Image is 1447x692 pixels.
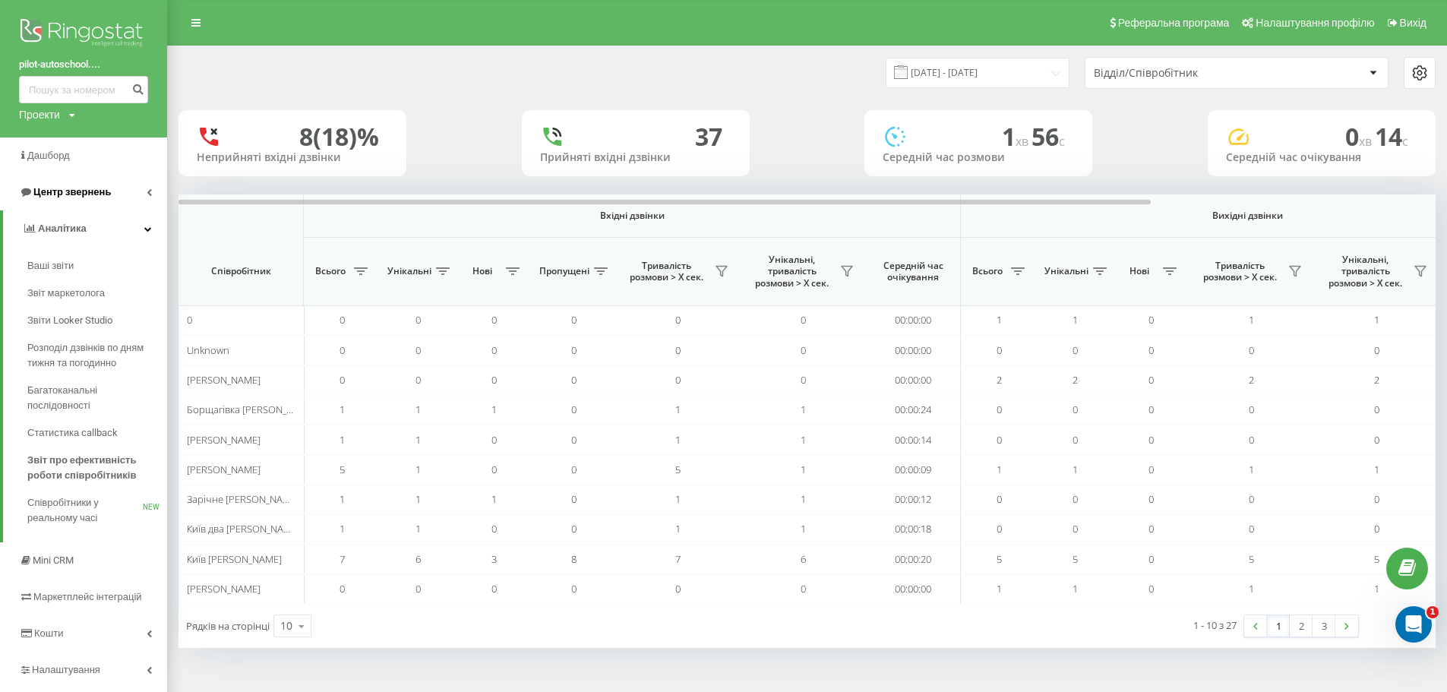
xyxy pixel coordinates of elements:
span: Ваші звіти [27,258,74,273]
span: Mini CRM [33,555,74,566]
span: 6 [801,552,806,566]
span: Київ два [PERSON_NAME] [187,522,300,536]
span: 0 [1148,552,1154,566]
span: 1 [340,492,345,506]
span: Звіт про ефективність роботи співробітників [27,453,160,483]
span: 0 [415,313,421,327]
div: 8 (18)% [299,122,379,151]
span: Пропущені [539,265,589,277]
span: 1 [675,492,681,506]
span: Унікальні [387,265,431,277]
img: Ringostat logo [19,15,148,53]
span: Тривалість розмови > Х сек. [1196,260,1284,283]
span: 1 [801,463,806,476]
span: 0 [675,582,681,596]
span: 0 [1073,492,1078,506]
span: 0 [571,463,577,476]
span: 1 [997,313,1002,327]
span: 0 [491,373,497,387]
span: 0 [491,582,497,596]
span: Налаштування [32,664,100,675]
span: Борщагівка [PERSON_NAME] [187,403,316,416]
span: Кошти [34,627,63,639]
span: 0 [1148,492,1154,506]
span: 0 [491,522,497,536]
span: 0 [1073,343,1078,357]
span: 0 [675,343,681,357]
span: Нові [1120,265,1158,277]
span: 5 [997,552,1002,566]
span: 1 [1073,582,1078,596]
span: 1 [675,522,681,536]
span: Всього [311,265,349,277]
span: Рядків на сторінці [186,619,270,633]
span: 5 [1073,552,1078,566]
div: 37 [695,122,722,151]
span: Дашборд [27,150,70,161]
span: 1 [801,522,806,536]
span: 1 [415,463,421,476]
div: 10 [280,618,292,634]
span: 0 [571,433,577,447]
td: 00:00:20 [866,545,961,574]
span: 0 [1249,433,1254,447]
td: 00:00:00 [866,335,961,365]
span: 0 [1249,403,1254,416]
span: 0 [1148,433,1154,447]
span: 0 [1374,522,1379,536]
td: 00:00:14 [866,425,961,454]
span: [PERSON_NAME] [187,582,261,596]
span: Середній час очікування [877,260,949,283]
span: 1 [997,463,1002,476]
span: 1 [675,403,681,416]
span: 1 [340,403,345,416]
span: 1 [415,522,421,536]
span: 0 [1148,313,1154,327]
iframe: Intercom live chat [1395,606,1432,643]
span: 0 [1073,403,1078,416]
a: Співробітники у реальному часіNEW [27,489,167,532]
span: Реферальна програма [1118,17,1230,29]
span: 0 [1249,343,1254,357]
span: 0 [340,313,345,327]
span: 1 [801,492,806,506]
span: 0 [997,403,1002,416]
span: Всього [968,265,1006,277]
span: Звіт маркетолога [27,286,105,301]
span: 8 [571,552,577,566]
span: 0 [801,313,806,327]
a: Звіт про ефективність роботи співробітників [27,447,167,489]
span: 1 [675,433,681,447]
span: 1 [340,433,345,447]
span: 0 [340,582,345,596]
span: 1 [1249,463,1254,476]
span: 0 [801,582,806,596]
a: Звіти Looker Studio [27,307,167,334]
span: 1 [491,492,497,506]
span: 0 [675,313,681,327]
span: Зарічне [PERSON_NAME] [187,492,299,506]
span: [PERSON_NAME] [187,463,261,476]
span: c [1059,133,1065,150]
div: Прийняті вхідні дзвінки [540,151,731,164]
span: Багатоканальні послідовності [27,383,160,413]
span: 5 [340,463,345,476]
span: 1 [340,522,345,536]
span: 0 [340,343,345,357]
td: 00:00:00 [866,365,961,395]
span: 0 [415,582,421,596]
span: 1 [1073,463,1078,476]
span: 0 [571,313,577,327]
span: 1 [415,433,421,447]
span: 0 [415,373,421,387]
span: Центр звернень [33,186,111,197]
div: Середній час очікування [1226,151,1417,164]
span: 0 [1249,492,1254,506]
td: 00:00:00 [866,305,961,335]
span: 0 [997,343,1002,357]
span: Вихід [1400,17,1426,29]
span: 0 [571,582,577,596]
span: Співробітник [191,265,290,277]
span: Статистика callback [27,425,118,441]
span: 0 [1148,373,1154,387]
